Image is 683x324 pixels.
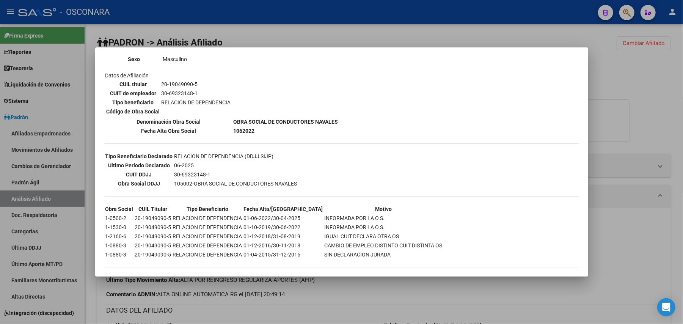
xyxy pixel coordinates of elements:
[106,80,160,88] th: CUIL titular
[234,128,255,134] b: 1062022
[173,232,243,241] td: RELACION DE DEPENDENCIA
[243,223,323,231] td: 01-10-2019/30-06-2022
[324,214,443,222] td: INFORMADA POR LA O.S.
[174,179,298,188] td: 105002-OBRA SOCIAL DE CONDUCTORES NAVALES
[657,298,675,316] div: Open Intercom Messenger
[324,241,443,250] td: CAMBIO DE EMPLEO DISTINTO CUIT DISTINTA OS
[105,118,232,126] th: Denominación Obra Social
[105,127,232,135] th: Fecha Alta Obra Social
[173,250,243,259] td: RELACION DE DEPENDENCIA
[173,223,243,231] td: RELACION DE DEPENDENCIA
[173,241,243,250] td: RELACION DE DEPENDENCIA
[105,161,173,170] th: Ultimo Período Declarado
[105,241,134,250] td: 1-0880-3
[174,170,298,179] td: 30-69323148-1
[106,55,162,63] th: Sexo
[135,232,172,241] td: 20-19049090-5
[135,205,172,213] th: CUIL Titular
[324,232,443,241] td: IGUAL CUIT DECLARA OTRA OS
[105,170,173,179] th: CUIT DDJJ
[161,89,231,98] td: 30-69323148-1
[174,161,298,170] td: 06-2025
[243,250,323,259] td: 01-04-2015/31-12-2016
[243,205,323,213] th: Fecha Alta/[GEOGRAPHIC_DATA]
[324,205,443,213] th: Motivo
[243,241,323,250] td: 01-12-2016/30-11-2018
[163,55,215,63] td: Masculino
[106,107,160,116] th: Código de Obra Social
[106,89,160,98] th: CUIT de empleador
[135,250,172,259] td: 20-19049090-5
[106,98,160,107] th: Tipo beneficiario
[173,205,243,213] th: Tipo Beneficiario
[243,214,323,222] td: 01-06-2022/30-04-2025
[161,80,231,88] td: 20-19049090-5
[135,223,172,231] td: 20-19049090-5
[174,152,298,160] td: RELACION DE DEPENDENCIA (DDJJ SIJP)
[105,250,134,259] td: 1-0880-3
[324,223,443,231] td: INFORMADA POR LA O.S.
[105,223,134,231] td: 1-1530-0
[161,98,231,107] td: RELACION DE DEPENDENCIA
[105,179,173,188] th: Obra Social DDJJ
[324,250,443,259] td: SIN DECLARACION JURADA
[135,241,172,250] td: 20-19049090-5
[105,152,173,160] th: Tipo Beneficiario Declarado
[135,214,172,222] td: 20-19049090-5
[105,214,134,222] td: 1-0500-2
[243,232,323,241] td: 01-12-2018/31-08-2019
[105,232,134,241] td: 1-2160-6
[173,214,243,222] td: RELACION DE DEPENDENCIA
[234,119,338,125] b: OBRA SOCIAL DE CONDUCTORES NAVALES
[105,205,134,213] th: Obra Social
